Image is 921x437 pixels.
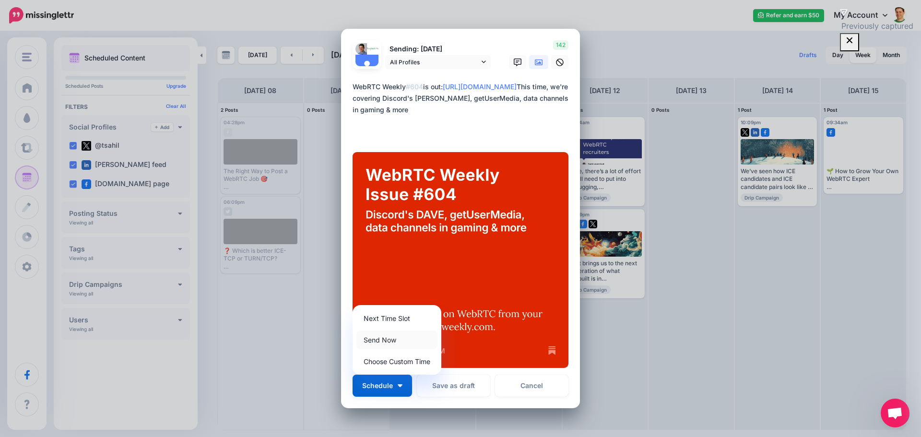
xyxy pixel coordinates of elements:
[495,375,568,397] a: Cancel
[367,43,378,55] img: 14446026_998167033644330_331161593929244144_n-bsa28576.png
[385,44,491,55] p: Sending: [DATE]
[353,305,441,375] div: Schedule
[355,55,378,78] img: user_default_image.png
[417,375,490,397] button: Save as draft
[553,40,568,50] span: 142
[353,152,568,368] img: 8AIKZV7EWGGLZYGNIIK0BA8FFXHOCBXV.jpg
[390,57,479,67] span: All Profiles
[353,375,412,397] button: Schedule
[356,331,437,349] a: Send Now
[355,43,367,55] img: portrait-512x512-19370.jpg
[362,382,393,389] span: Schedule
[385,55,491,69] a: All Profiles
[398,384,402,387] img: arrow-down-white.png
[353,81,573,116] div: WebRTC Weekly is out: This time, we're covering Discord's [PERSON_NAME], getUserMedia, data chann...
[356,309,437,328] a: Next Time Slot
[356,352,437,371] a: Choose Custom Time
